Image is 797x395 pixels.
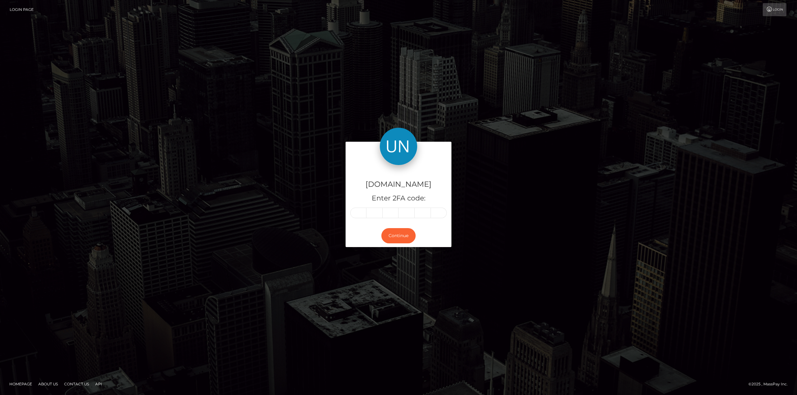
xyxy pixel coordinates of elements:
[10,3,34,16] a: Login Page
[36,379,60,389] a: About Us
[62,379,92,389] a: Contact Us
[350,194,447,203] h5: Enter 2FA code:
[748,381,792,388] div: © 2025 , MassPay Inc.
[763,3,786,16] a: Login
[7,379,35,389] a: Homepage
[381,228,416,243] button: Continue
[380,128,417,165] img: Unlockt.me
[350,179,447,190] h4: [DOMAIN_NAME]
[93,379,105,389] a: API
